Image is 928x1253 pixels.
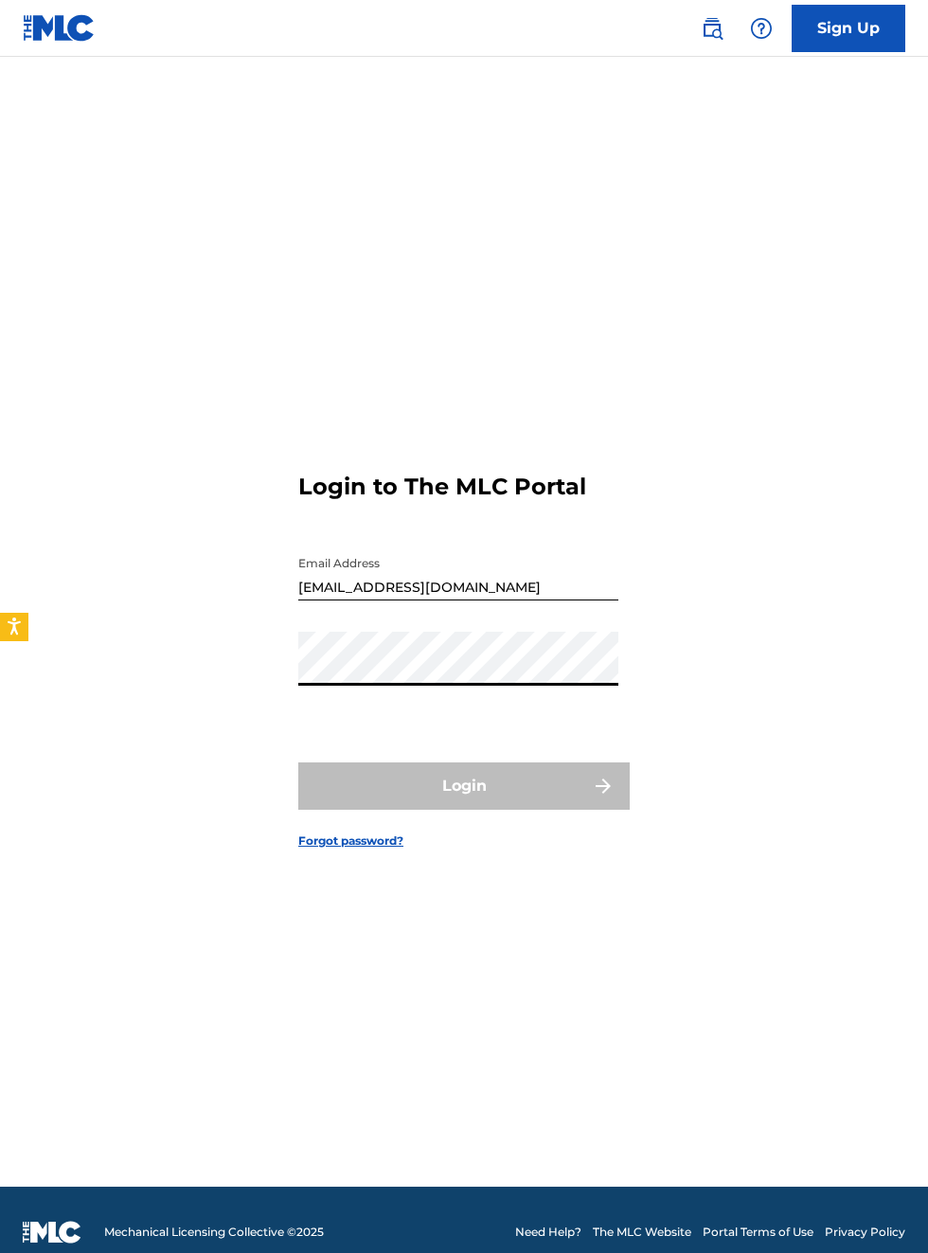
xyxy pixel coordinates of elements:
img: search [701,17,723,40]
a: Portal Terms of Use [703,1224,813,1241]
img: help [750,17,773,40]
div: Help [742,9,780,47]
a: Forgot password? [298,832,403,850]
img: logo [23,1221,81,1244]
iframe: Chat Widget [833,1162,928,1253]
a: The MLC Website [593,1224,691,1241]
a: Need Help? [515,1224,581,1241]
img: MLC Logo [23,14,96,42]
a: Public Search [693,9,731,47]
a: Sign Up [792,5,905,52]
a: Privacy Policy [825,1224,905,1241]
span: Mechanical Licensing Collective © 2025 [104,1224,324,1241]
h3: Login to The MLC Portal [298,473,586,501]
